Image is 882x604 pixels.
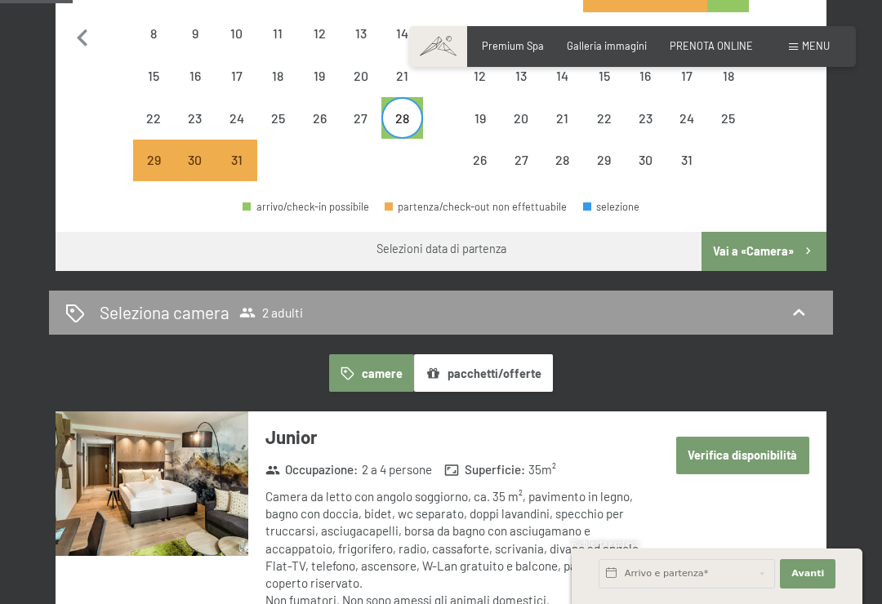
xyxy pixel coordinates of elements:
div: Wed Dec 17 2025 [216,56,257,97]
div: 24 [217,112,256,150]
div: Mon Jan 05 2026 [459,13,501,55]
div: partenza/check-out non effettuabile [133,56,175,97]
div: 25 [709,112,747,150]
div: 25 [259,112,297,150]
div: partenza/check-out non effettuabile [216,97,257,139]
div: Fri Dec 19 2025 [299,56,341,97]
div: 28 [544,153,582,192]
div: Wed Dec 24 2025 [216,97,257,139]
div: 23 [176,112,215,150]
span: 35 m² [528,461,556,478]
div: 8 [135,27,173,65]
div: selezione [583,202,640,212]
div: 24 [668,112,706,150]
div: partenza/check-out possibile [381,97,423,139]
div: partenza/check-out non effettuabile [340,13,381,55]
div: Tue Dec 16 2025 [175,56,216,97]
div: partenza/check-out non effettuabile [501,56,542,97]
div: 14 [383,27,421,65]
div: partenza/check-out non effettuabile [340,97,381,139]
img: mss_renderimg.php [56,411,248,556]
div: Mon Jan 19 2026 [459,97,501,139]
div: partenza/check-out non effettuabile [666,13,708,55]
div: Mon Dec 29 2025 [133,140,175,181]
div: 16 [626,69,665,108]
div: 31 [217,153,256,192]
div: 11 [259,27,297,65]
div: partenza/check-out non effettuabile [501,140,542,181]
div: 22 [585,112,623,150]
div: partenza/check-out non effettuabile [542,13,584,55]
div: partenza/check-out non effettuabile [175,97,216,139]
div: partenza/check-out non effettuabile [625,13,666,55]
div: partenza/check-out non effettuabile [459,97,501,139]
div: 21 [383,69,421,108]
button: Vai a «Camera» [702,232,826,271]
div: partenza/check-out non è effettuabile, poiché non è stato raggiunto il soggiorno minimo richiesto [133,140,175,181]
div: Fri Jan 16 2026 [625,56,666,97]
div: Tue Jan 06 2026 [501,13,542,55]
div: partenza/check-out non effettuabile [583,140,625,181]
div: partenza/check-out non effettuabile [299,56,341,97]
div: Thu Jan 22 2026 [583,97,625,139]
div: partenza/check-out non effettuabile [175,56,216,97]
div: 22 [135,112,173,150]
div: Sun Dec 14 2025 [381,13,423,55]
a: PRENOTA ONLINE [670,39,753,52]
div: 18 [259,69,297,108]
div: Thu Jan 29 2026 [583,140,625,181]
div: 17 [668,69,706,108]
button: Avanti [780,559,835,588]
div: Thu Jan 15 2026 [583,56,625,97]
div: Wed Jan 28 2026 [542,140,584,181]
div: Tue Jan 13 2026 [501,56,542,97]
div: partenza/check-out non effettuabile [625,56,666,97]
div: Mon Dec 08 2025 [133,13,175,55]
div: 21 [544,112,582,150]
div: 27 [502,153,541,192]
div: Sat Dec 13 2025 [340,13,381,55]
span: Premium Spa [482,39,544,52]
div: 13 [502,69,541,108]
div: partenza/check-out non effettuabile [501,97,542,139]
div: Tue Dec 09 2025 [175,13,216,55]
div: Tue Dec 30 2025 [175,140,216,181]
div: partenza/check-out non effettuabile [257,56,299,97]
button: camere [329,354,414,392]
div: partenza/check-out non è effettuabile, poiché non è stato raggiunto il soggiorno minimo richiesto [216,140,257,181]
div: partenza/check-out non effettuabile [381,56,423,97]
div: Sun Dec 21 2025 [381,56,423,97]
div: 20 [502,112,541,150]
div: partenza/check-out non è effettuabile, poiché non è stato raggiunto il soggiorno minimo richiesto [175,140,216,181]
div: 12 [301,27,339,65]
div: 18 [709,69,747,108]
div: Thu Dec 11 2025 [257,13,299,55]
div: Sun Dec 28 2025 [381,97,423,139]
div: partenza/check-out non effettuabile [707,13,749,55]
span: Menu [802,39,830,52]
div: 23 [626,112,665,150]
div: partenza/check-out non effettuabile [299,13,341,55]
div: partenza/check-out non effettuabile [385,202,568,212]
div: Sat Jan 31 2026 [666,140,708,181]
div: Wed Dec 10 2025 [216,13,257,55]
div: 15 [585,69,623,108]
div: Fri Dec 26 2025 [299,97,341,139]
div: 28 [383,112,421,150]
div: partenza/check-out non effettuabile [459,56,501,97]
span: 2 adulti [239,304,303,321]
div: 26 [461,153,499,192]
div: 29 [135,153,173,192]
div: partenza/check-out non effettuabile [257,97,299,139]
div: partenza/check-out non effettuabile [216,56,257,97]
div: partenza/check-out non effettuabile [216,13,257,55]
div: 15 [135,69,173,108]
div: 13 [341,27,380,65]
div: 19 [461,112,499,150]
div: Mon Dec 15 2025 [133,56,175,97]
div: 30 [626,153,665,192]
span: Avanti [791,567,824,580]
div: partenza/check-out non effettuabile [583,56,625,97]
div: Wed Jan 21 2026 [542,97,584,139]
div: 19 [301,69,339,108]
